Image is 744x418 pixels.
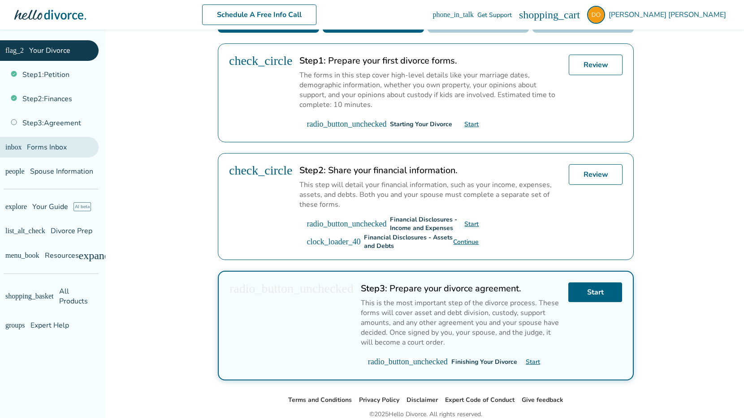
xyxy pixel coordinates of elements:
[390,120,452,128] div: Starting Your Divorce
[299,180,562,209] p: This step will detail your financial information, such as your income, expenses, assets, and debt...
[361,298,561,347] p: This is the most important step of the divorce process. These forms will cover asset and debt div...
[307,120,386,128] span: radio_button_unchecked
[609,10,730,20] span: [PERSON_NAME] [PERSON_NAME]
[229,55,292,67] span: check_circle
[5,47,24,54] span: flag_2
[307,238,360,246] span: clock_loader_40
[361,282,387,294] strong: Step 3 :
[464,120,479,128] a: Start
[5,252,39,259] span: menu_book
[368,358,448,366] span: radio_button_unchecked
[526,358,540,366] a: Start
[364,233,453,250] div: Financial Disclosures - Assets and Debts
[288,396,352,404] a: Terms and Conditions
[299,164,326,176] strong: Step 2 :
[27,142,67,152] span: Forms Inbox
[299,55,326,67] strong: Step 1 :
[5,144,22,151] span: inbox
[229,164,292,177] span: check_circle
[361,282,561,294] h2: Prepare your divorce agreement.
[5,168,25,175] span: people
[433,11,512,19] a: phone_in_talkGet Support
[453,238,479,246] a: Continue
[433,11,474,18] span: phone_in_talk
[5,322,25,329] span: groups
[74,202,91,211] span: AI beta
[79,250,138,261] span: expand_more
[307,220,386,228] span: radio_button_unchecked
[477,11,512,19] span: Get Support
[569,55,623,75] a: Review
[407,395,438,405] li: Disclaimer
[5,293,54,300] span: shopping_basket
[5,251,79,260] span: Resources
[5,203,27,210] span: explore
[299,164,562,176] h2: Share your financial information.
[299,70,562,110] p: The forms in this step cover high-level details like your marriage dates, demographic information...
[464,220,479,228] a: Start
[390,215,464,232] div: Financial Disclosures - Income and Expenses
[359,396,399,404] a: Privacy Policy
[587,6,605,24] img: davidzolson@gmail.com
[5,227,45,235] span: list_alt_check
[519,9,580,20] span: shopping_cart
[202,4,316,25] a: Schedule A Free Info Call
[445,396,515,404] a: Expert Code of Conduct
[229,282,354,295] span: radio_button_unchecked
[522,395,563,405] li: Give feedback
[451,358,517,366] div: Finishing Your Divorce
[568,282,622,302] a: Start
[699,375,744,418] iframe: Chat Widget
[569,164,623,185] a: Review
[299,55,562,67] h2: Prepare your first divorce forms.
